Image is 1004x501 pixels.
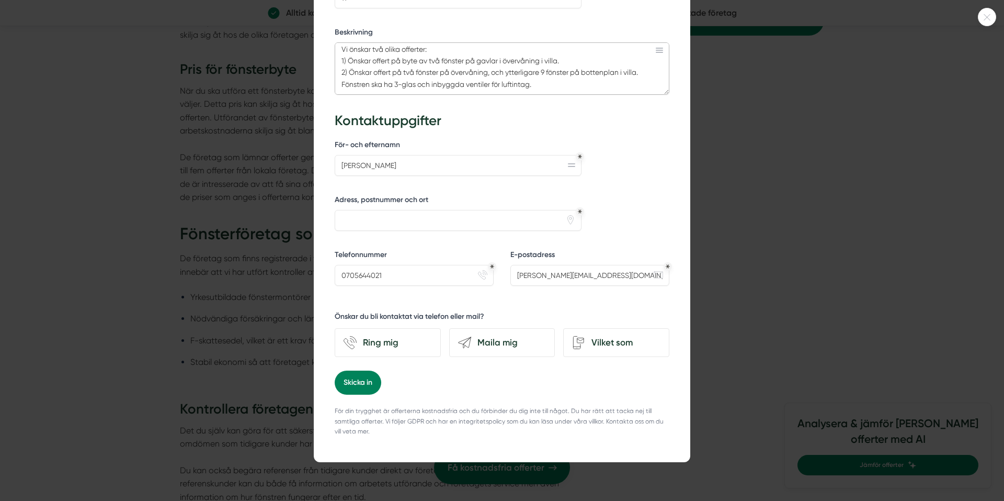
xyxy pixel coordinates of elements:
[335,371,381,395] button: Skicka in
[335,27,669,40] label: Beskrivning
[335,112,669,130] h3: Kontaktuppgifter
[490,264,494,269] div: Obligatoriskt
[578,209,582,214] div: Obligatoriskt
[335,250,494,263] label: Telefonnummer
[335,140,581,153] label: För- och efternamn
[510,250,669,263] label: E-postadress
[335,406,669,437] p: För din trygghet är offerterna kostnadsfria och du förbinder du dig inte till något. Du har rätt ...
[578,154,582,159] div: Obligatoriskt
[335,195,581,208] label: Adress, postnummer och ort
[335,311,484,325] h5: Önskar du bli kontaktat via telefon eller mail?
[666,264,670,269] div: Obligatoriskt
